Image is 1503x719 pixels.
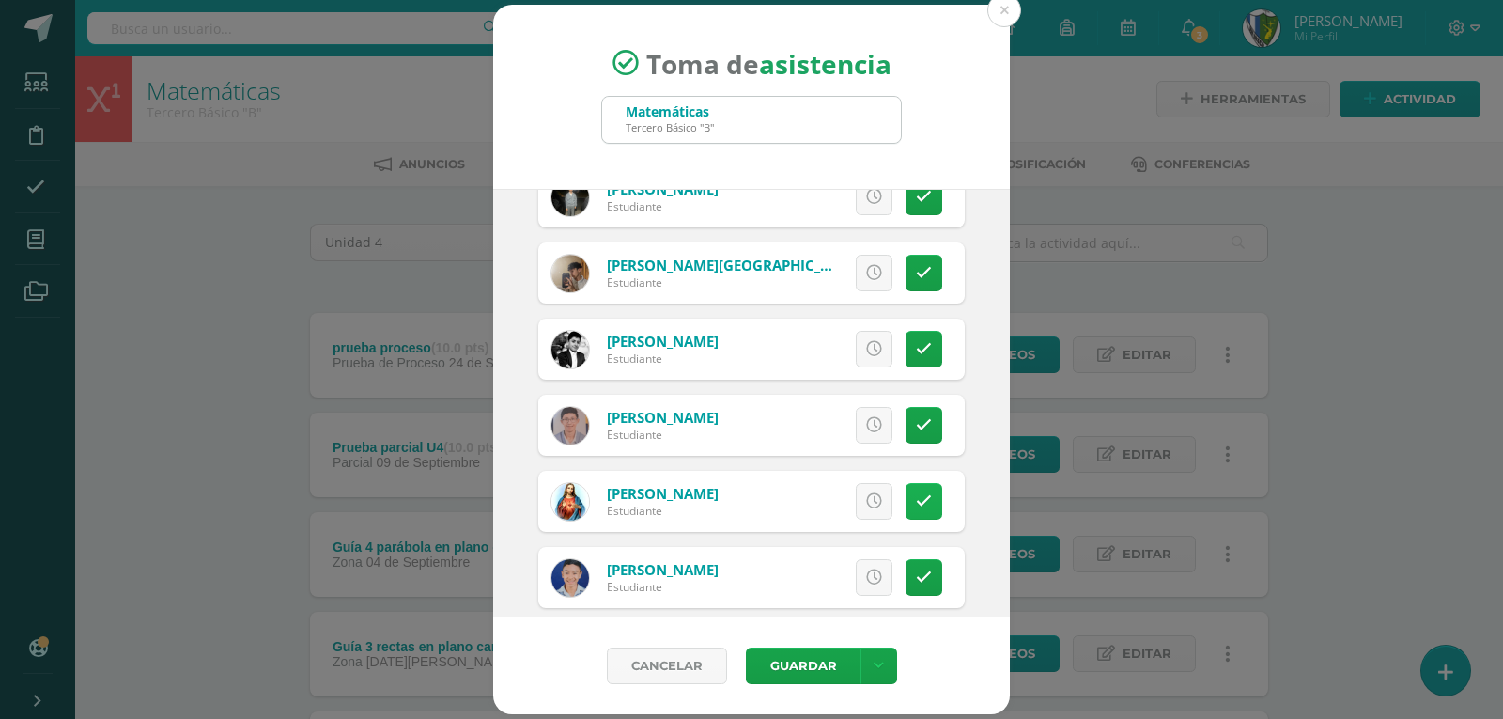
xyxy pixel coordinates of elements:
[602,97,901,143] input: Busca un grado o sección aquí...
[551,407,589,445] img: b3f6a3050caef0a5a068375b3e7cfa94.png
[551,331,589,368] img: e1ef1ae9d1619edcfeb86fcb3ce3d3bf.png
[607,484,719,503] a: [PERSON_NAME]
[607,648,727,684] a: Cancelar
[626,120,714,134] div: Tercero Básico "B"
[607,503,719,519] div: Estudiante
[607,332,719,351] a: [PERSON_NAME]
[746,648,860,684] button: Guardar
[646,45,891,81] span: Toma de
[551,255,589,292] img: 754c431f9239aea839728245ad9cdecf.png
[607,427,719,443] div: Estudiante
[551,559,589,597] img: ac311b9cacfe38a438e00389e9439667.png
[607,560,719,579] a: [PERSON_NAME]
[607,351,719,367] div: Estudiante
[607,198,719,214] div: Estudiante
[607,408,719,427] a: [PERSON_NAME]
[607,579,719,595] div: Estudiante
[759,45,891,81] strong: asistencia
[551,179,589,216] img: 3eb0b1b654788487b195cca4aabde5cd.png
[626,102,714,120] div: Matemáticas
[607,274,832,290] div: Estudiante
[551,483,589,521] img: 96e329e4376fb92c743637c0e40349f3.png
[607,256,862,274] a: [PERSON_NAME][GEOGRAPHIC_DATA]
